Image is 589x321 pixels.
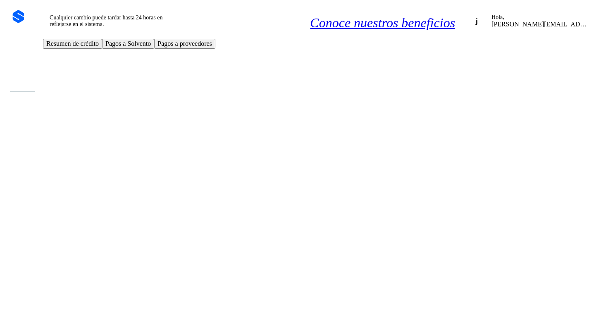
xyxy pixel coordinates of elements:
[9,42,26,50] div: Inicio
[9,71,26,80] div: Proveedores
[9,61,26,70] div: Cuentas por pagar
[310,15,455,31] a: Conoce nuestros beneficios
[157,40,212,47] span: Pagos a proveedores
[46,11,176,31] div: Cualquier cambio puede tardar hasta 24 horas en reflejarse en el sistema.
[9,103,26,111] div: Salir
[9,52,26,60] div: Embarques
[105,40,151,47] span: Pagos a Solvento
[46,40,99,47] span: Resumen de crédito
